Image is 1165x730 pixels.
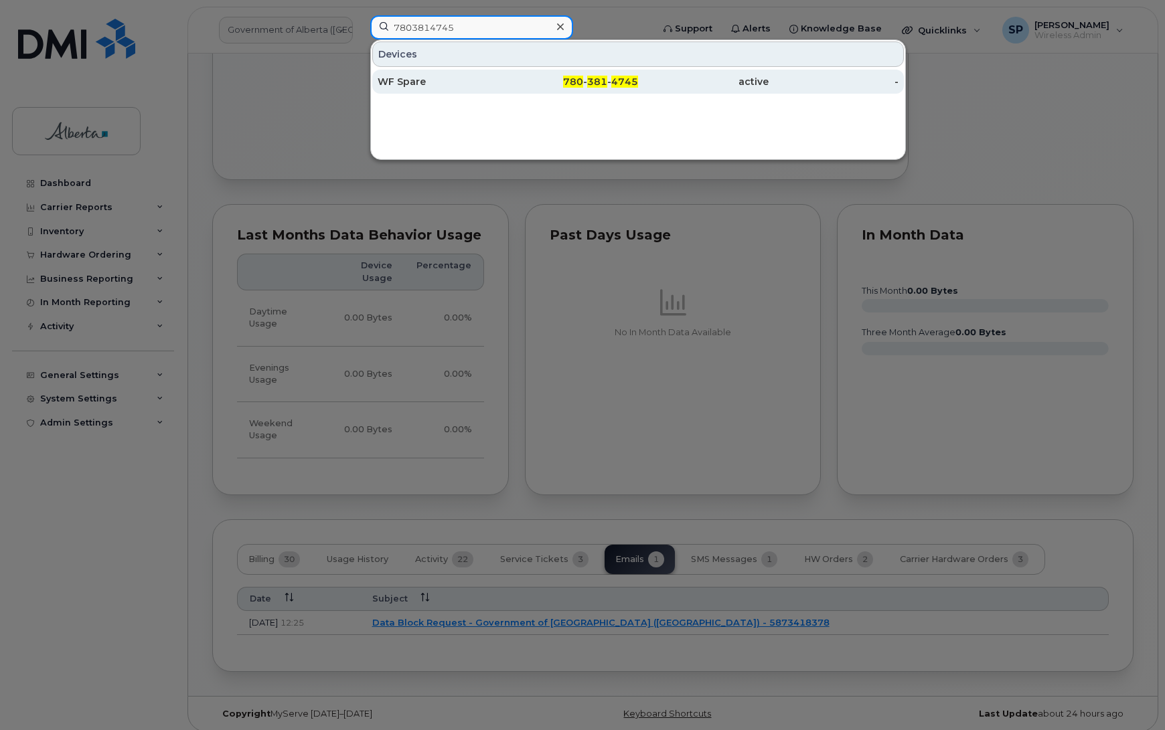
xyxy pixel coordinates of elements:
div: active [638,75,769,88]
a: WF Spare780-381-4745active- [372,70,904,94]
span: 381 [587,76,607,88]
span: 4745 [611,76,638,88]
div: WF Spare [378,75,508,88]
span: 780 [563,76,583,88]
div: - - [508,75,639,88]
input: Find something... [370,15,573,39]
div: Devices [372,41,904,67]
div: - [769,75,899,88]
